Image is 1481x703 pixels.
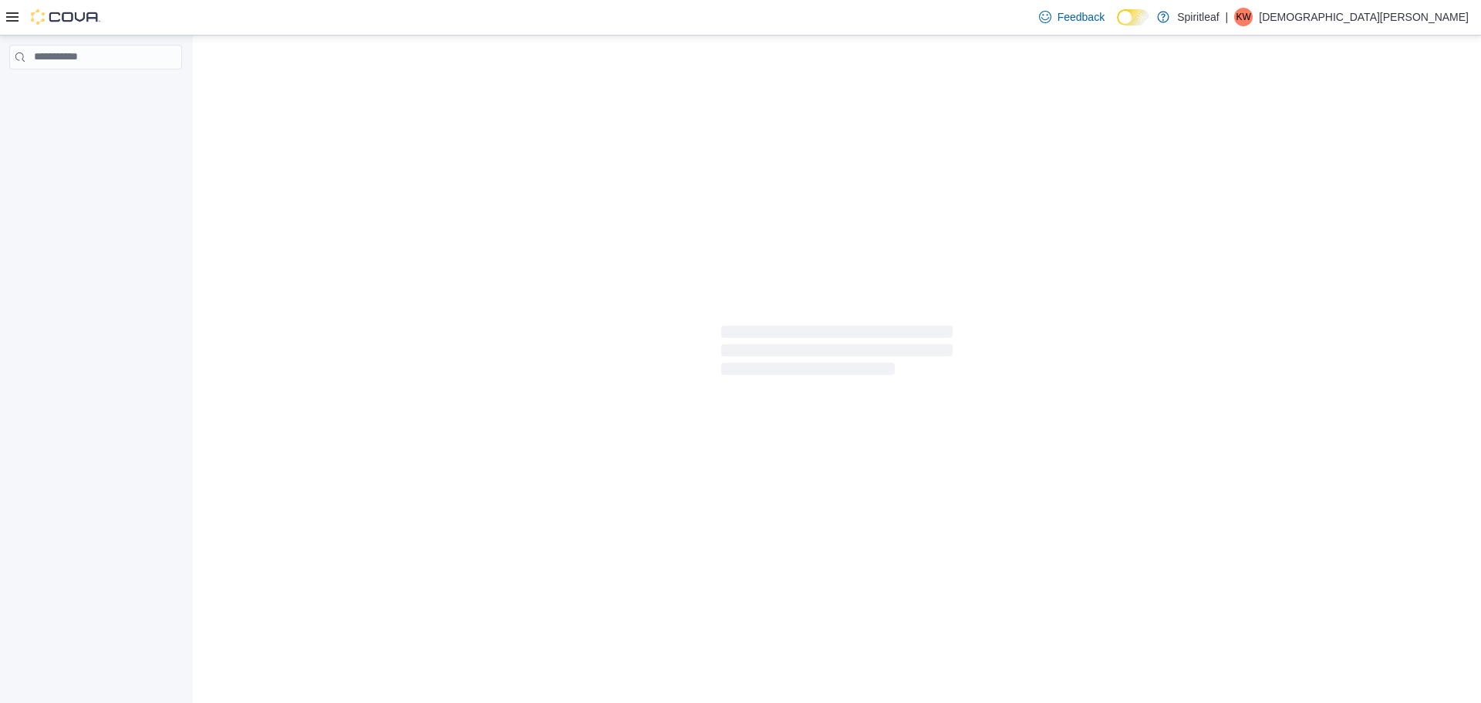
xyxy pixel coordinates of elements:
a: Feedback [1033,2,1111,32]
p: [DEMOGRAPHIC_DATA][PERSON_NAME] [1259,8,1469,26]
nav: Complex example [9,73,182,110]
div: Kristen W [1234,8,1253,26]
input: Dark Mode [1117,9,1149,25]
p: | [1226,8,1229,26]
span: KW [1236,8,1251,26]
p: Spiritleaf [1177,8,1219,26]
span: Feedback [1058,9,1105,25]
span: Loading [721,329,953,378]
img: Cova [31,9,100,25]
span: Dark Mode [1117,25,1118,26]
